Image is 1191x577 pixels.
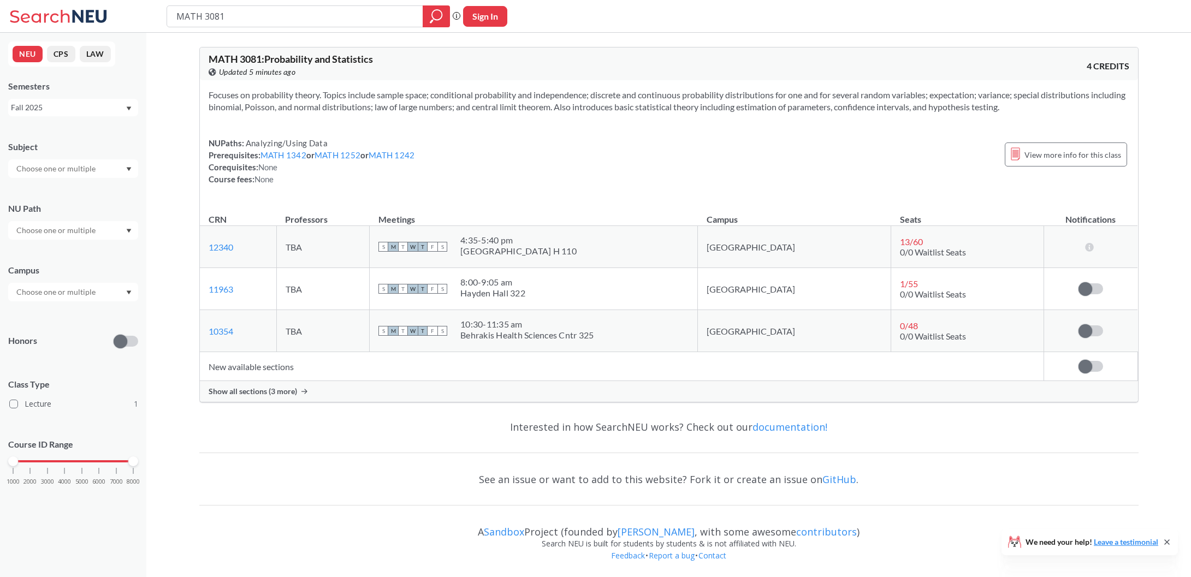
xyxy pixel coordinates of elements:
td: TBA [276,268,370,310]
span: None [254,174,274,184]
span: F [428,242,437,252]
button: LAW [80,46,111,62]
span: 7000 [110,479,123,485]
a: contributors [796,525,857,538]
th: Campus [698,203,891,226]
td: [GEOGRAPHIC_DATA] [698,310,891,352]
svg: Dropdown arrow [126,106,132,111]
span: T [398,284,408,294]
td: TBA [276,226,370,268]
span: T [398,242,408,252]
span: 1 / 55 [900,278,918,289]
a: [PERSON_NAME] [618,525,695,538]
button: Sign In [463,6,507,27]
svg: magnifying glass [430,9,443,24]
button: CPS [47,46,75,62]
input: Choose one or multiple [11,162,103,175]
span: T [418,284,428,294]
svg: Dropdown arrow [126,167,132,171]
span: We need your help! [1026,538,1158,546]
span: 0 / 48 [900,320,918,331]
span: MATH 3081 : Probability and Statistics [209,53,373,65]
div: magnifying glass [423,5,450,27]
a: Sandbox [484,525,524,538]
div: Dropdown arrow [8,159,138,178]
span: 0/0 Waitlist Seats [900,331,966,341]
div: NU Path [8,203,138,215]
span: S [437,326,447,336]
span: Show all sections (3 more) [209,386,297,396]
a: Report a bug [648,550,695,561]
span: 4000 [58,479,71,485]
span: 0/0 Waitlist Seats [900,247,966,257]
a: Contact [698,550,727,561]
th: Seats [891,203,1044,226]
div: 8:00 - 9:05 am [460,277,525,288]
div: Fall 2025Dropdown arrow [8,99,138,116]
a: MATH 1252 [315,150,360,160]
span: 13 / 60 [900,236,923,247]
a: documentation! [752,420,827,433]
td: [GEOGRAPHIC_DATA] [698,226,891,268]
span: M [388,326,398,336]
label: Lecture [9,397,138,411]
span: Analyzing/Using Data [244,138,328,148]
td: New available sections [200,352,1044,381]
span: 1000 [7,479,20,485]
section: Focuses on probability theory. Topics include sample space; conditional probability and independe... [209,89,1129,113]
span: T [398,326,408,336]
span: 3000 [41,479,54,485]
span: 6000 [92,479,105,485]
td: TBA [276,310,370,352]
div: Subject [8,141,138,153]
span: S [437,242,447,252]
div: Dropdown arrow [8,283,138,301]
div: Search NEU is built for students by students & is not affiliated with NEU. [199,538,1139,550]
span: 1 [134,398,138,410]
a: MATH 1342 [260,150,306,160]
span: 2000 [23,479,37,485]
svg: Dropdown arrow [126,229,132,233]
p: Honors [8,335,37,347]
span: M [388,284,398,294]
th: Professors [276,203,370,226]
div: Behrakis Health Sciences Cntr 325 [460,330,594,341]
span: S [378,242,388,252]
div: Campus [8,264,138,276]
span: Class Type [8,378,138,390]
div: 4:35 - 5:40 pm [460,235,577,246]
input: Choose one or multiple [11,224,103,237]
span: W [408,242,418,252]
a: GitHub [822,473,856,486]
th: Meetings [370,203,698,226]
input: Choose one or multiple [11,285,103,299]
a: 10354 [209,326,233,336]
p: Course ID Range [8,438,138,451]
div: CRN [209,213,227,225]
span: 4 CREDITS [1087,60,1129,72]
td: [GEOGRAPHIC_DATA] [698,268,891,310]
span: 5000 [75,479,88,485]
span: 8000 [127,479,140,485]
div: A Project (founded by , with some awesome ) [199,516,1139,538]
div: See an issue or want to add to this website? Fork it or create an issue on . [199,463,1139,495]
div: Hayden Hall 322 [460,288,525,299]
input: Class, professor, course number, "phrase" [175,7,415,26]
div: [GEOGRAPHIC_DATA] H 110 [460,246,577,257]
a: Leave a testimonial [1094,537,1158,546]
span: W [408,326,418,336]
svg: Dropdown arrow [126,290,132,295]
div: 10:30 - 11:35 am [460,319,594,330]
a: 11963 [209,284,233,294]
span: F [428,326,437,336]
div: Dropdown arrow [8,221,138,240]
span: Updated 5 minutes ago [219,66,296,78]
div: Fall 2025 [11,102,125,114]
div: Interested in how SearchNEU works? Check out our [199,411,1139,443]
th: Notifications [1044,203,1137,226]
span: F [428,284,437,294]
span: S [378,284,388,294]
a: MATH 1242 [369,150,414,160]
div: Semesters [8,80,138,92]
span: W [408,284,418,294]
